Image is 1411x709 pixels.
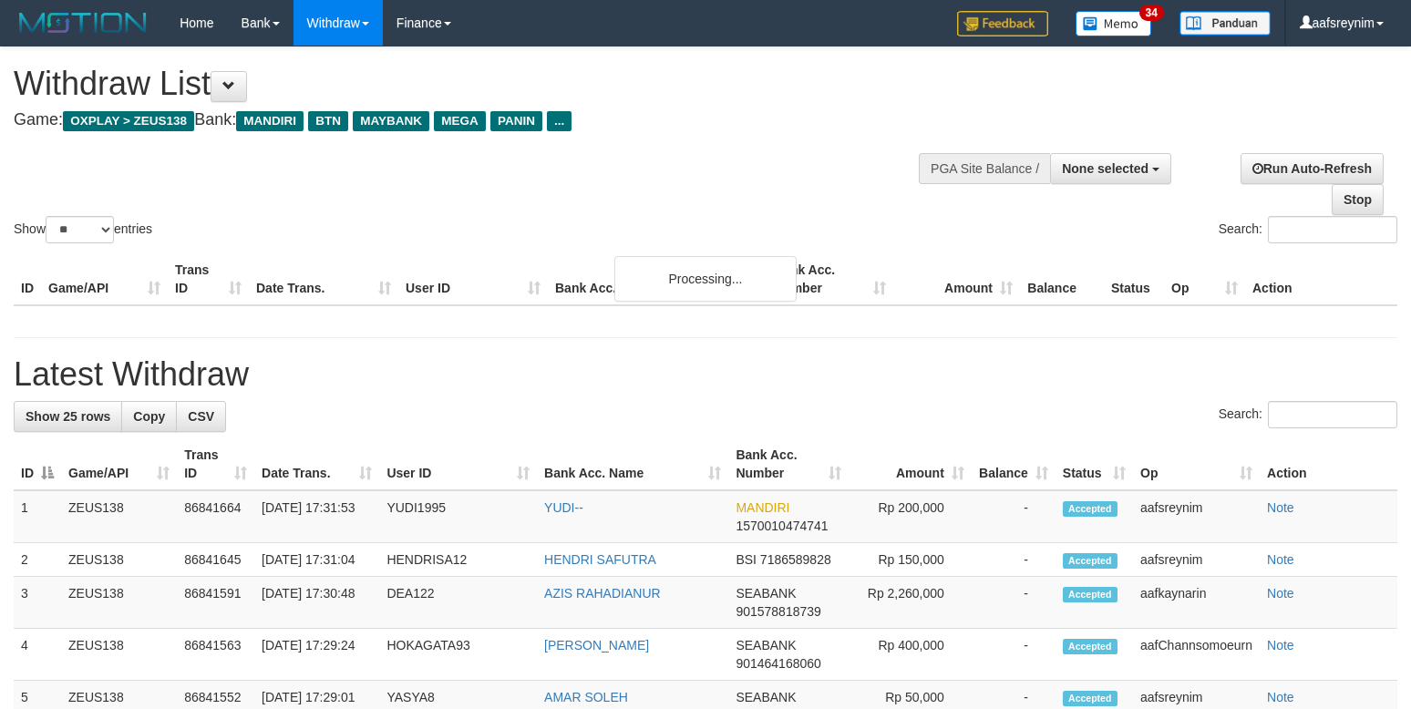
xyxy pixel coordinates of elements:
th: Op [1164,253,1245,305]
input: Search: [1268,216,1397,243]
span: SEABANK [736,690,796,704]
span: OXPLAY > ZEUS138 [63,111,194,131]
td: Rp 150,000 [849,543,972,577]
a: YUDI-- [544,500,583,515]
a: AZIS RAHADIANUR [544,586,661,601]
label: Search: [1219,401,1397,428]
span: Accepted [1063,553,1117,569]
span: MANDIRI [736,500,789,515]
a: Note [1267,638,1294,652]
a: [PERSON_NAME] [544,638,649,652]
th: Game/API [41,253,168,305]
span: MANDIRI [236,111,304,131]
th: Trans ID: activate to sort column ascending [177,438,254,490]
td: 1 [14,490,61,543]
td: 2 [14,543,61,577]
a: Show 25 rows [14,401,122,432]
a: Note [1267,500,1294,515]
th: Amount [893,253,1020,305]
span: ... [547,111,572,131]
td: ZEUS138 [61,577,177,629]
td: 86841563 [177,629,254,681]
span: Accepted [1063,587,1117,602]
img: panduan.png [1179,11,1271,36]
img: Button%20Memo.svg [1076,11,1152,36]
img: Feedback.jpg [957,11,1048,36]
h4: Game: Bank: [14,111,922,129]
span: BTN [308,111,348,131]
th: Date Trans.: activate to sort column ascending [254,438,379,490]
span: CSV [188,409,214,424]
td: 86841591 [177,577,254,629]
a: AMAR SOLEH [544,690,628,704]
th: User ID [398,253,548,305]
a: Note [1267,552,1294,567]
th: Op: activate to sort column ascending [1133,438,1260,490]
td: Rp 200,000 [849,490,972,543]
th: ID: activate to sort column descending [14,438,61,490]
span: MAYBANK [353,111,429,131]
span: Copy 901464168060 to clipboard [736,656,820,671]
a: Run Auto-Refresh [1241,153,1384,184]
td: 4 [14,629,61,681]
td: [DATE] 17:30:48 [254,577,379,629]
span: Accepted [1063,691,1117,706]
a: CSV [176,401,226,432]
th: Bank Acc. Number: activate to sort column ascending [728,438,849,490]
a: Note [1267,690,1294,704]
h1: Latest Withdraw [14,356,1397,393]
td: 86841645 [177,543,254,577]
a: Note [1267,586,1294,601]
img: MOTION_logo.png [14,9,152,36]
td: HENDRISA12 [379,543,537,577]
span: PANIN [490,111,542,131]
td: ZEUS138 [61,543,177,577]
td: aafsreynim [1133,490,1260,543]
label: Search: [1219,216,1397,243]
td: HOKAGATA93 [379,629,537,681]
th: Bank Acc. Name: activate to sort column ascending [537,438,728,490]
th: Balance: activate to sort column ascending [972,438,1056,490]
td: DEA122 [379,577,537,629]
div: Processing... [614,256,797,302]
td: aafChannsomoeurn [1133,629,1260,681]
td: - [972,543,1056,577]
th: Bank Acc. Number [767,253,893,305]
th: Amount: activate to sort column ascending [849,438,972,490]
td: aafkaynarin [1133,577,1260,629]
td: Rp 400,000 [849,629,972,681]
th: Status [1104,253,1164,305]
select: Showentries [46,216,114,243]
input: Search: [1268,401,1397,428]
span: BSI [736,552,757,567]
span: Copy 901578818739 to clipboard [736,604,820,619]
td: [DATE] 17:31:04 [254,543,379,577]
td: aafsreynim [1133,543,1260,577]
span: SEABANK [736,586,796,601]
td: ZEUS138 [61,629,177,681]
th: Action [1245,253,1397,305]
th: Game/API: activate to sort column ascending [61,438,177,490]
h1: Withdraw List [14,66,922,102]
span: None selected [1062,161,1148,176]
td: [DATE] 17:29:24 [254,629,379,681]
a: HENDRI SAFUTRA [544,552,656,567]
span: MEGA [434,111,486,131]
td: 3 [14,577,61,629]
td: [DATE] 17:31:53 [254,490,379,543]
span: SEABANK [736,638,796,652]
td: YUDI1995 [379,490,537,543]
a: Copy [121,401,177,432]
td: - [972,629,1056,681]
span: Copy 7186589828 to clipboard [760,552,831,567]
th: Balance [1020,253,1104,305]
th: Date Trans. [249,253,398,305]
th: Status: activate to sort column ascending [1056,438,1133,490]
span: 34 [1139,5,1164,21]
td: - [972,577,1056,629]
div: PGA Site Balance / [919,153,1050,184]
td: ZEUS138 [61,490,177,543]
span: Show 25 rows [26,409,110,424]
td: 86841664 [177,490,254,543]
td: - [972,490,1056,543]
